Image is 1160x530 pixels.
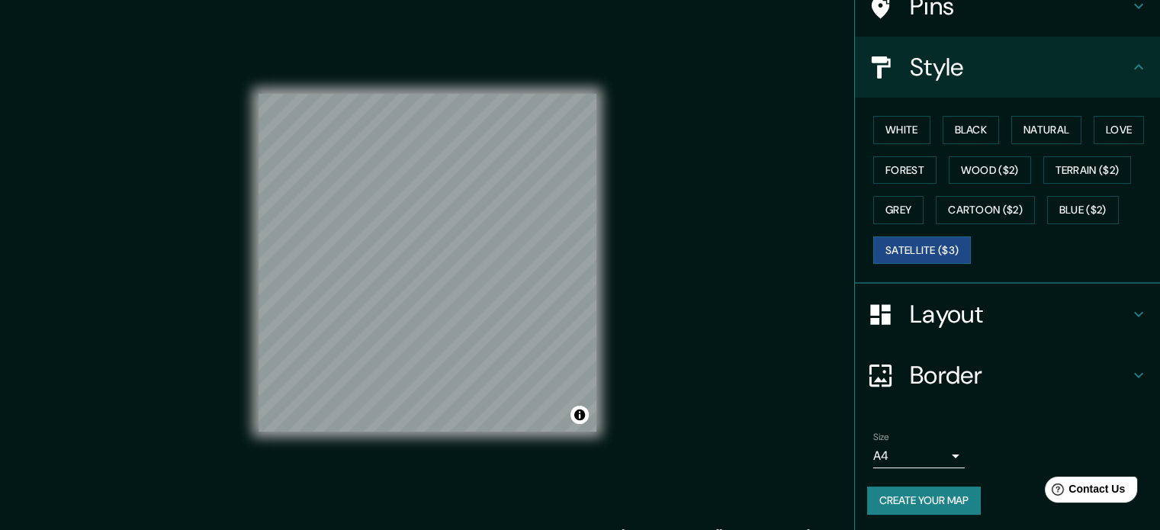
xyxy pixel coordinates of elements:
button: Natural [1011,116,1081,144]
h4: Style [910,52,1129,82]
div: Layout [855,284,1160,345]
canvas: Map [259,94,596,432]
div: A4 [873,444,965,468]
iframe: Help widget launcher [1024,471,1143,513]
button: Black [943,116,1000,144]
div: Style [855,37,1160,98]
button: Create your map [867,487,981,515]
button: Satellite ($3) [873,236,971,265]
button: Toggle attribution [570,406,589,424]
button: White [873,116,930,144]
button: Blue ($2) [1047,196,1119,224]
h4: Border [910,360,1129,390]
button: Love [1094,116,1144,144]
button: Terrain ($2) [1043,156,1132,185]
label: Size [873,431,889,444]
button: Cartoon ($2) [936,196,1035,224]
button: Wood ($2) [949,156,1031,185]
button: Forest [873,156,937,185]
button: Grey [873,196,924,224]
h4: Layout [910,299,1129,329]
div: Border [855,345,1160,406]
